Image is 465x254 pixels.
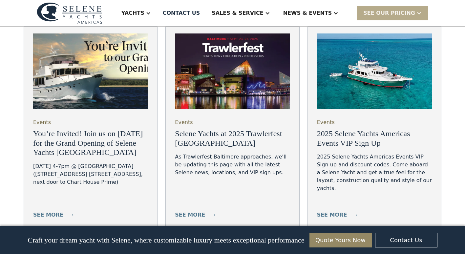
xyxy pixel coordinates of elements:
div: News & EVENTS [283,9,332,17]
div: Events [33,118,51,126]
h3: You’re Invited! Join us on [DATE] for the Grand Opening of Selene Yachts [GEOGRAPHIC_DATA] [33,129,148,157]
div: [DATE] 4-7pm @ [GEOGRAPHIC_DATA] ([STREET_ADDRESS] [STREET_ADDRESS], next door to Chart House Prime) [33,162,148,186]
h3: 2025 Selene Yachts Americas Events VIP Sign Up [317,129,432,148]
div: Yachts [121,9,144,17]
div: As Trawlerfest Baltimore approaches, we’ll be updating this page with all the latest Selene news,... [175,153,290,177]
div: see more [317,211,347,219]
div: SEE Our Pricing [357,6,428,20]
img: icon [352,214,357,216]
img: logo [37,2,102,24]
div: see more [33,211,63,219]
a: Events2025 Selene Yachts Americas Events VIP Sign Up2025 Selene Yachts Americas Events VIP Sign u... [307,27,441,231]
div: see more [175,211,205,219]
div: Events [175,118,193,126]
a: EventsYou’re Invited! Join us on [DATE] for the Grand Opening of Selene Yachts [GEOGRAPHIC_DATA][... [24,27,158,231]
div: 2025 Selene Yachts Americas Events VIP Sign up and discount codes. Come aboard a Selene Yacht and... [317,153,432,192]
img: icon [69,214,74,216]
a: Quote Yours Now [309,233,372,247]
h3: Selene Yachts at 2025 Trawlerfest [GEOGRAPHIC_DATA] [175,129,290,148]
a: EventsSelene Yachts at 2025 Trawlerfest [GEOGRAPHIC_DATA]As Trawlerfest Baltimore approaches, we’... [165,27,299,231]
a: Contact Us [375,233,437,247]
div: Events [317,118,335,126]
div: Sales & Service [212,9,263,17]
div: SEE Our Pricing [363,9,415,17]
div: Contact US [163,9,200,17]
p: Craft your dream yacht with Selene, where customizable luxury meets exceptional performance [28,236,304,244]
img: icon [210,214,215,216]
